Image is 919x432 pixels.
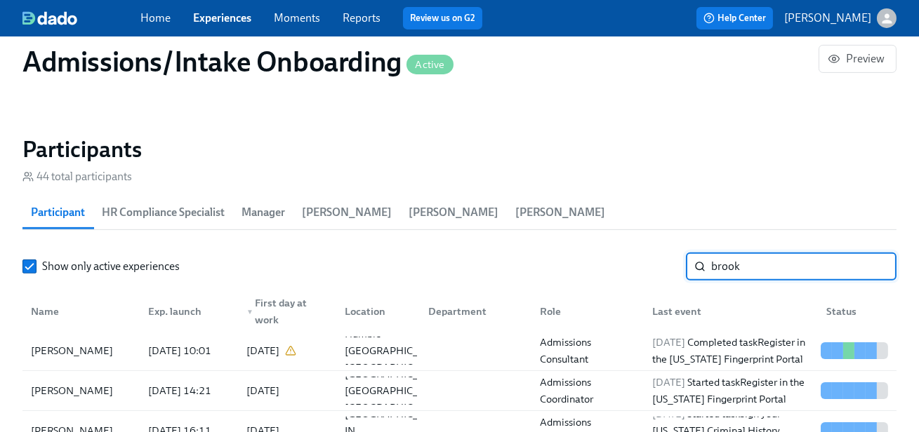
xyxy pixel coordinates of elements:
div: Department [417,297,529,325]
div: Last event [647,303,815,320]
div: Name [25,297,137,325]
div: Location [339,303,418,320]
span: [PERSON_NAME] [515,203,605,222]
div: Completed task Register in the [US_STATE] Fingerprint Portal [647,334,815,367]
a: Moments [274,11,320,25]
button: [PERSON_NAME] [784,8,897,28]
button: Help Center [696,7,773,29]
div: ▼First day at work [235,297,333,325]
div: [DATE] 10:01 [143,342,235,359]
button: Preview [819,45,897,73]
div: Started task Register in the [US_STATE] Fingerprint Portal [647,374,815,407]
span: [DATE] [652,336,685,349]
span: Preview [831,52,885,66]
span: Manager [242,203,285,222]
div: Department [423,303,529,320]
div: Status [821,303,894,320]
span: [PERSON_NAME] [302,203,392,222]
a: Review us on G2 [410,11,475,25]
div: Location [333,297,418,325]
h1: Admissions/Intake Onboarding [22,45,454,79]
div: [PERSON_NAME][DATE] 10:01[DATE]Humble [GEOGRAPHIC_DATA] [GEOGRAPHIC_DATA]Admissions Consultant[DA... [22,331,897,371]
span: ▼ [246,309,253,316]
a: Experiences [193,11,251,25]
span: Active [406,60,453,70]
div: Admissions Consultant [534,334,640,367]
a: dado [22,11,140,25]
h2: Participants [22,135,897,163]
span: Show only active experiences [42,259,180,274]
div: Admissions Coordinator [534,374,640,407]
div: Role [534,303,640,320]
span: Participant [31,203,85,222]
div: Name [25,303,137,320]
span: Help Center [703,11,766,25]
p: [PERSON_NAME] [784,11,871,26]
div: [PERSON_NAME] [25,342,137,359]
a: Home [140,11,171,25]
div: [DATE] 14:21 [143,382,235,399]
button: Review us on G2 [403,7,482,29]
a: Reports [343,11,381,25]
div: Exp. launch [137,297,235,325]
div: Last event [641,297,815,325]
div: [DATE] [246,382,279,399]
input: Search by name [711,252,897,281]
div: Status [815,297,894,325]
span: [PERSON_NAME] [409,203,498,222]
div: [PERSON_NAME][DATE] 14:21[DATE][GEOGRAPHIC_DATA] [GEOGRAPHIC_DATA] [GEOGRAPHIC_DATA]Admissions Co... [22,371,897,411]
div: 44 total participants [22,169,132,184]
div: First day at work [241,295,333,328]
div: [DATE] [246,342,279,359]
img: dado [22,11,77,25]
svg: This date applies to this experience only. It differs from the user's profile (2024/04/08). [285,345,296,356]
div: Humble [GEOGRAPHIC_DATA] [GEOGRAPHIC_DATA] [339,325,454,376]
div: Role [529,297,640,325]
div: [GEOGRAPHIC_DATA] [GEOGRAPHIC_DATA] [GEOGRAPHIC_DATA] [339,365,454,416]
span: [DATE] [652,376,685,389]
div: Exp. launch [143,303,235,320]
div: [PERSON_NAME] [25,382,137,399]
span: HR Compliance Specialist [102,203,225,222]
